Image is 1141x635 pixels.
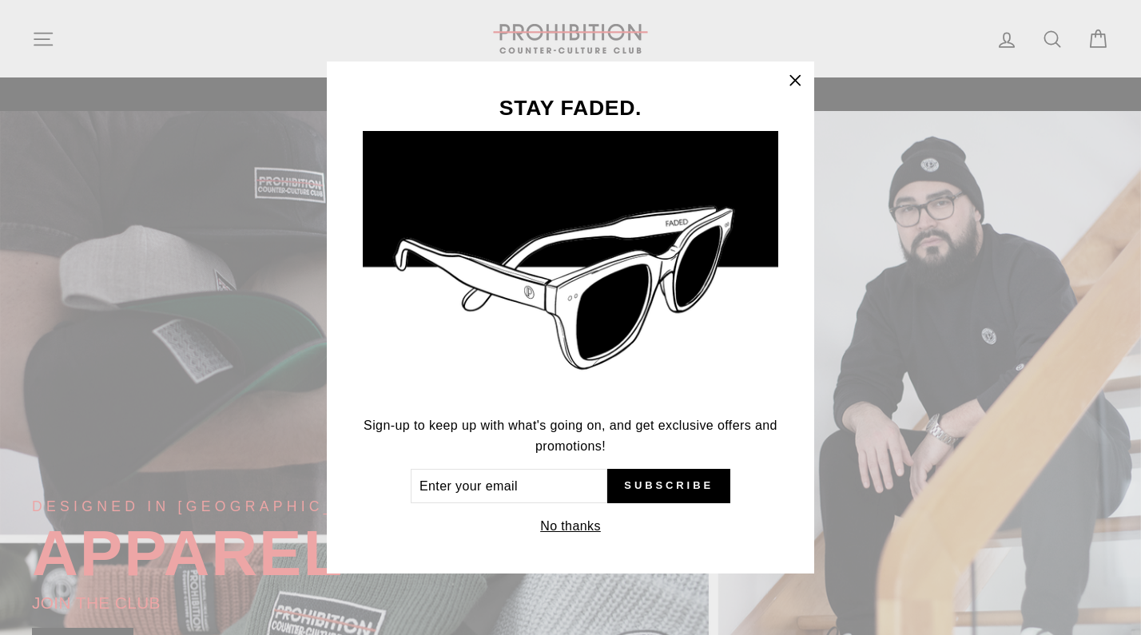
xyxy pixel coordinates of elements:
button: No thanks [535,515,606,538]
h3: STAY FADED. [363,97,778,119]
input: Enter your email [411,469,607,504]
span: Subscribe [624,478,714,493]
p: Sign-up to keep up with what's going on, and get exclusive offers and promotions! [363,415,778,456]
button: Subscribe [607,469,730,504]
